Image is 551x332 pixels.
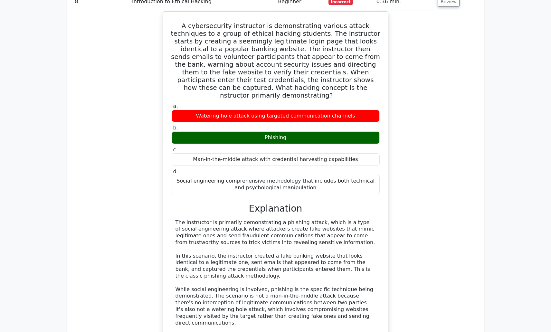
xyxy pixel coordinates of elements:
span: c. [173,147,178,153]
span: d. [173,168,178,175]
h3: Explanation [176,203,376,214]
div: The instructor is primarily demonstrating a phishing attack, which is a type of social engineerin... [176,219,376,327]
span: a. [173,103,178,109]
div: Social engineering comprehensive methodology that includes both technical and psychological manip... [172,175,380,194]
div: Man-in-the-middle attack with credential harvesting capabilities [172,153,380,166]
div: Phishing [172,131,380,144]
div: Watering hole attack using targeted communication channels [172,110,380,122]
span: b. [173,125,178,131]
h5: A cybersecurity instructor is demonstrating various attack techniques to a group of ethical hacki... [171,22,380,99]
